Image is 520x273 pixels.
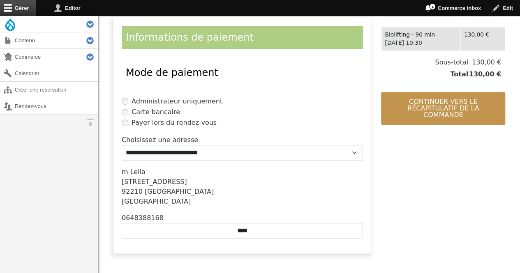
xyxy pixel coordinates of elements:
[468,57,501,67] span: 130,00 €
[132,107,180,117] label: Carte bancaire
[126,32,254,43] span: Informations de paiement
[122,188,143,195] span: 92210
[450,69,468,79] span: Total
[132,96,222,106] label: Administrateur uniquement
[82,115,98,131] button: Orientation horizontale
[429,3,436,10] span: 1
[145,188,214,195] span: [GEOGRAPHIC_DATA]
[122,213,363,223] div: 0648388168
[468,69,501,79] span: 130,00 €
[435,57,468,67] span: Sous-total
[385,30,457,39] div: Biolifting - 90 min
[122,135,198,145] label: Choisissez une adresse
[381,92,505,125] button: Continuer vers le récapitulatif de la commande
[126,67,218,78] span: Mode de paiement
[122,178,187,186] span: [STREET_ADDRESS]
[130,168,146,176] span: Leila
[122,168,128,176] span: m
[385,39,422,46] time: [DATE] 10:30
[460,27,505,50] td: 130,00 €
[132,118,217,128] label: Payer lors du rendez-vous
[122,197,191,205] span: [GEOGRAPHIC_DATA]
